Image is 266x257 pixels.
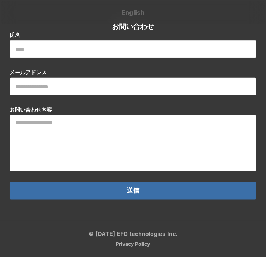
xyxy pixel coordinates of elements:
[89,231,177,237] p: © [DATE] EFG technologies Inc.
[116,242,150,247] a: Privacy Policy
[112,21,154,31] h2: お問い合わせ
[10,31,20,39] p: 氏名
[10,182,256,200] button: 送信
[127,187,139,194] p: 送信
[10,106,52,113] p: お問い合わせ内容
[10,69,47,76] p: メールアドレス
[122,8,145,17] a: English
